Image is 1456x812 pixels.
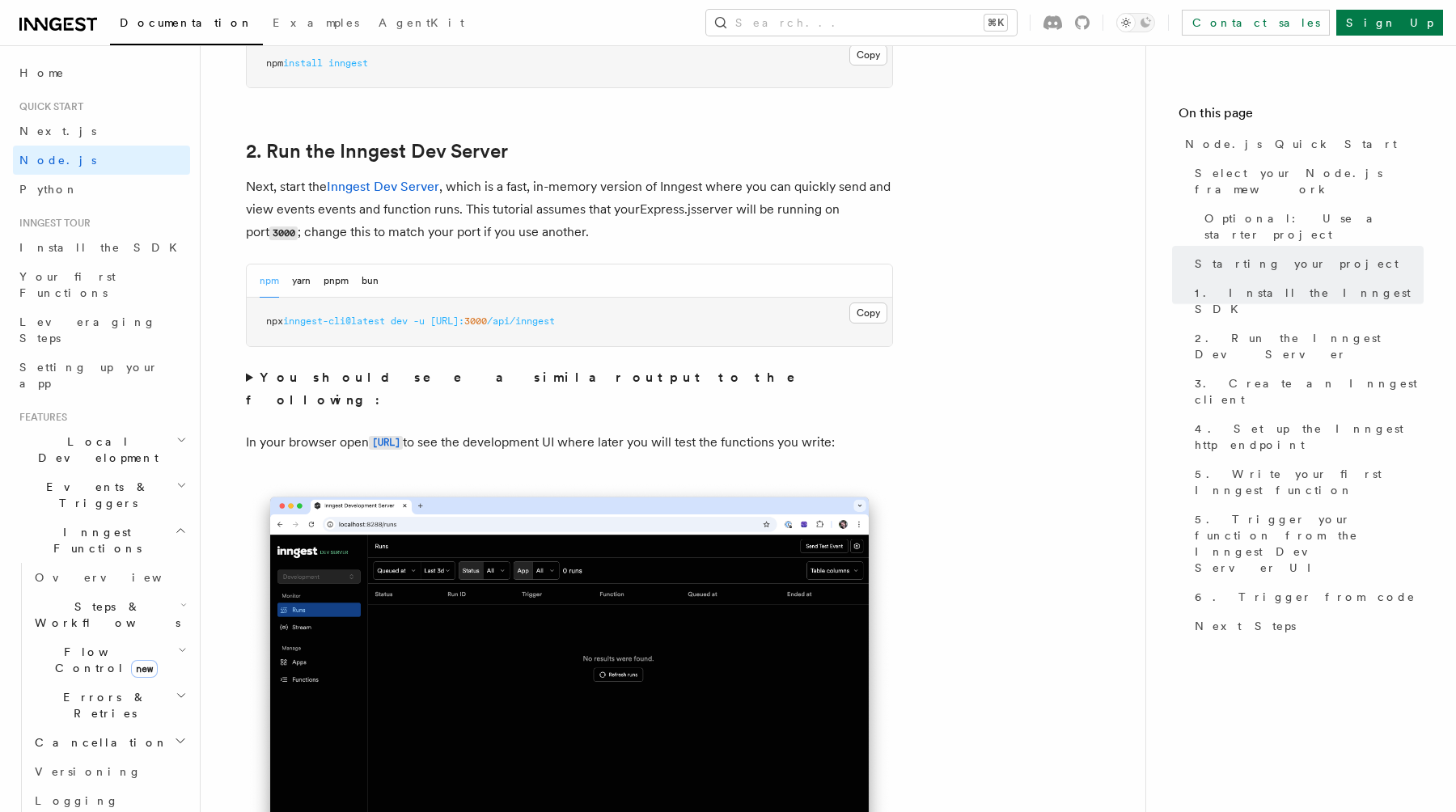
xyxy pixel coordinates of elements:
[706,10,1017,36] button: Search...⌘K
[1188,249,1424,278] a: Starting your project
[19,270,116,299] span: Your first Functions
[369,436,403,450] code: [URL]
[413,315,425,327] span: -u
[1188,582,1424,611] a: 6. Trigger from code
[28,598,180,631] span: Steps & Workflows
[246,431,893,455] p: In your browser open to see the development UI where later you will test the functions you write:
[1188,611,1424,641] a: Next Steps
[131,660,158,678] span: new
[28,644,178,676] span: Flow Control
[19,241,187,254] span: Install the SDK
[35,794,119,807] span: Logging
[19,65,65,81] span: Home
[13,411,67,424] span: Features
[35,765,142,778] span: Versioning
[13,175,190,204] a: Python
[1182,10,1330,36] a: Contact sales
[430,315,464,327] span: [URL]:
[487,315,555,327] span: /api/inngest
[379,16,464,29] span: AgentKit
[369,5,474,44] a: AgentKit
[120,16,253,29] span: Documentation
[19,361,159,390] span: Setting up your app
[1188,278,1424,324] a: 1. Install the Inngest SDK
[13,518,190,563] button: Inngest Functions
[13,146,190,175] a: Node.js
[1195,256,1399,272] span: Starting your project
[1195,285,1424,317] span: 1. Install the Inngest SDK
[1195,330,1424,362] span: 2. Run the Inngest Dev Server
[28,728,190,757] button: Cancellation
[266,315,283,327] span: npx
[13,233,190,262] a: Install the SDK
[1204,210,1424,243] span: Optional: Use a starter project
[246,370,818,408] strong: You should see a similar output to the following:
[362,264,379,298] button: bun
[263,5,369,44] a: Examples
[1195,618,1296,634] span: Next Steps
[328,57,368,69] span: inngest
[273,16,359,29] span: Examples
[13,307,190,353] a: Leveraging Steps
[1195,466,1424,498] span: 5. Write your first Inngest function
[1185,136,1397,152] span: Node.js Quick Start
[1116,13,1155,32] button: Toggle dark mode
[849,44,887,66] button: Copy
[19,125,96,137] span: Next.js
[28,757,190,786] a: Versioning
[246,366,893,412] summary: You should see a similar output to the following:
[292,264,311,298] button: yarn
[1188,369,1424,414] a: 3. Create an Inngest client
[1336,10,1443,36] a: Sign Up
[1179,104,1424,129] h4: On this page
[13,472,190,518] button: Events & Triggers
[283,315,385,327] span: inngest-cli@latest
[464,315,487,327] span: 3000
[1188,159,1424,204] a: Select your Node.js framework
[28,563,190,592] a: Overview
[1195,375,1424,408] span: 3. Create an Inngest client
[13,217,91,230] span: Inngest tour
[35,571,201,584] span: Overview
[13,479,176,511] span: Events & Triggers
[369,434,403,450] a: [URL]
[1188,505,1424,582] a: 5. Trigger your function from the Inngest Dev Server UI
[13,524,175,556] span: Inngest Functions
[28,683,190,728] button: Errors & Retries
[266,57,283,69] span: npm
[13,100,83,113] span: Quick start
[19,154,96,167] span: Node.js
[1195,165,1424,197] span: Select your Node.js framework
[13,427,190,472] button: Local Development
[246,176,893,244] p: Next, start the , which is a fast, in-memory version of Inngest where you can quickly send and vi...
[13,116,190,146] a: Next.js
[28,637,190,683] button: Flow Controlnew
[269,226,298,240] code: 3000
[1195,589,1416,605] span: 6. Trigger from code
[1195,511,1424,576] span: 5. Trigger your function from the Inngest Dev Server UI
[28,592,190,637] button: Steps & Workflows
[28,689,176,721] span: Errors & Retries
[984,15,1007,31] kbd: ⌘K
[13,433,176,466] span: Local Development
[246,140,508,163] a: 2. Run the Inngest Dev Server
[849,302,887,324] button: Copy
[1188,324,1424,369] a: 2. Run the Inngest Dev Server
[1179,129,1424,159] a: Node.js Quick Start
[283,57,323,69] span: install
[13,58,190,87] a: Home
[324,264,349,298] button: pnpm
[110,5,263,45] a: Documentation
[28,734,168,751] span: Cancellation
[1188,414,1424,459] a: 4. Set up the Inngest http endpoint
[13,262,190,307] a: Your first Functions
[19,183,78,196] span: Python
[327,179,439,194] a: Inngest Dev Server
[260,264,279,298] button: npm
[1188,459,1424,505] a: 5. Write your first Inngest function
[13,353,190,398] a: Setting up your app
[19,315,156,345] span: Leveraging Steps
[1198,204,1424,249] a: Optional: Use a starter project
[391,315,408,327] span: dev
[1195,421,1424,453] span: 4. Set up the Inngest http endpoint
